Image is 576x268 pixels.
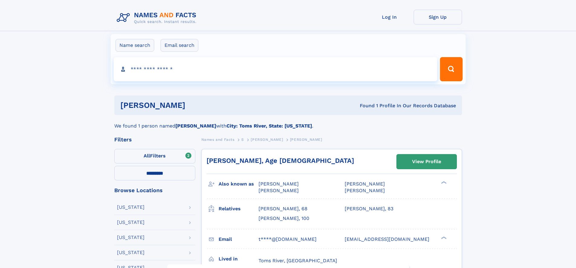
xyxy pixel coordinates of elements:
div: [US_STATE] [117,220,145,225]
h3: Also known as [219,179,259,189]
div: ❯ [440,236,447,240]
div: [US_STATE] [117,250,145,255]
span: [PERSON_NAME] [251,137,283,142]
div: We found 1 person named with . [114,115,462,130]
div: Browse Locations [114,188,195,193]
a: S [241,136,244,143]
a: Log In [365,10,414,24]
img: Logo Names and Facts [114,10,201,26]
div: [US_STATE] [117,205,145,210]
span: S [241,137,244,142]
span: [PERSON_NAME] [345,188,385,193]
input: search input [114,57,438,81]
span: [EMAIL_ADDRESS][DOMAIN_NAME] [345,236,429,242]
h3: Lived in [219,254,259,264]
a: Sign Up [414,10,462,24]
span: [PERSON_NAME] [345,181,385,187]
span: [PERSON_NAME] [290,137,322,142]
a: Names and Facts [201,136,235,143]
span: [PERSON_NAME] [259,181,299,187]
h3: Email [219,234,259,244]
div: ❯ [440,181,447,185]
b: City: Toms River, State: [US_STATE] [226,123,312,129]
div: Found 1 Profile In Our Records Database [272,102,456,109]
a: [PERSON_NAME] [251,136,283,143]
a: [PERSON_NAME], 83 [345,205,393,212]
span: All [144,153,150,159]
a: View Profile [397,154,457,169]
label: Email search [161,39,198,52]
h3: Relatives [219,204,259,214]
span: [PERSON_NAME] [259,188,299,193]
button: Search Button [440,57,462,81]
a: [PERSON_NAME], 68 [259,205,308,212]
div: Filters [114,137,195,142]
div: [US_STATE] [117,235,145,240]
label: Name search [116,39,154,52]
a: [PERSON_NAME], Age [DEMOGRAPHIC_DATA] [207,157,354,164]
span: Toms River, [GEOGRAPHIC_DATA] [259,258,337,263]
h1: [PERSON_NAME] [120,102,273,109]
div: View Profile [412,155,441,169]
label: Filters [114,149,195,163]
b: [PERSON_NAME] [175,123,216,129]
a: [PERSON_NAME], 100 [259,215,309,222]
